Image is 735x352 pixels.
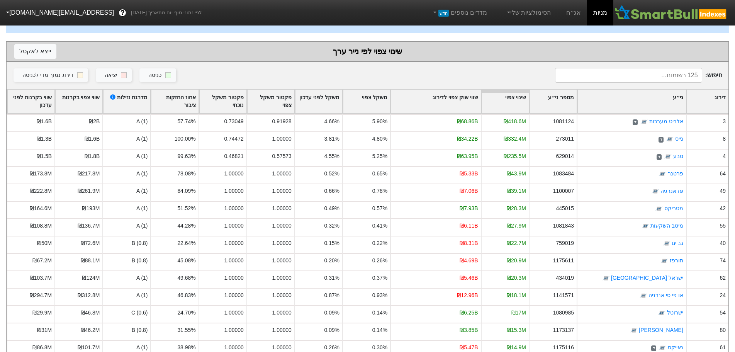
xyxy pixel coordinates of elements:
[640,292,647,300] img: tase link
[457,117,478,126] div: ₪68.86B
[460,309,478,317] div: ₪6.25B
[148,71,161,80] div: כניסה
[199,90,246,114] div: Toggle SortBy
[102,218,150,236] div: A (1)
[78,222,100,230] div: ₪136.7M
[272,152,292,160] div: 0.57573
[102,201,150,218] div: A (1)
[673,153,683,160] a: טבע
[272,274,292,282] div: 1.00000
[687,90,728,114] div: Toggle SortBy
[648,292,683,299] a: או פי סי אנרגיה
[602,275,610,282] img: tase link
[7,90,54,114] div: Toggle SortBy
[460,326,478,334] div: ₪3.85B
[553,257,574,265] div: 1175611
[102,288,150,305] div: A (1)
[295,90,342,114] div: Toggle SortBy
[105,71,117,80] div: יציאה
[151,90,198,114] div: Toggle SortBy
[507,343,526,352] div: ₪14.9M
[530,90,577,114] div: Toggle SortBy
[649,119,683,125] a: אלביט מערכות
[504,117,526,126] div: ₪418.6M
[720,204,726,213] div: 42
[224,170,243,178] div: 1.00000
[81,239,100,247] div: ₪72.6M
[504,152,526,160] div: ₪235.5M
[720,257,726,265] div: 74
[324,117,339,126] div: 4.66%
[556,239,574,247] div: 759019
[372,187,387,195] div: 0.78%
[177,257,195,265] div: 45.08%
[507,187,526,195] div: ₪39.1M
[103,90,150,114] div: Toggle SortBy
[272,187,292,195] div: 1.00000
[511,309,526,317] div: ₪17M
[55,90,102,114] div: Toggle SortBy
[457,291,478,299] div: ₪12.96B
[482,90,529,114] div: Toggle SortBy
[81,326,100,334] div: ₪46.2M
[224,152,243,160] div: 0.46821
[85,135,100,143] div: ₪1.6B
[720,170,726,178] div: 64
[224,204,243,213] div: 1.00000
[658,309,665,317] img: tase link
[37,117,52,126] div: ₪1.6B
[723,135,726,143] div: 8
[372,257,387,265] div: 0.26%
[272,257,292,265] div: 1.00000
[224,326,243,334] div: 1.00000
[577,90,686,114] div: Toggle SortBy
[224,239,243,247] div: 1.00000
[32,257,52,265] div: ₪67.2M
[224,117,243,126] div: 0.73049
[81,257,100,265] div: ₪88.1M
[272,135,292,143] div: 1.00000
[224,291,243,299] div: 1.00000
[667,310,683,316] a: ישרוטל
[272,222,292,230] div: 1.00000
[372,343,387,352] div: 0.30%
[30,291,52,299] div: ₪294.7M
[633,119,638,126] span: ד
[324,204,339,213] div: 0.49%
[372,170,387,178] div: 0.65%
[460,239,478,247] div: ₪8.31B
[429,5,490,20] a: מדדים נוספיםחדש
[507,204,526,213] div: ₪28.3M
[30,222,52,230] div: ₪108.8M
[438,10,449,17] span: חדש
[324,222,339,230] div: 0.32%
[372,291,387,299] div: 0.93%
[224,135,243,143] div: 0.74472
[556,135,574,143] div: 273011
[660,257,668,265] img: tase link
[14,68,88,82] button: דירוג נמוך מדי לכניסה
[102,323,150,340] div: B (0.8)
[14,44,56,59] button: ייצא לאקסל
[30,204,52,213] div: ₪164.6M
[655,205,663,213] img: tase link
[504,135,526,143] div: ₪332.4M
[177,274,195,282] div: 49.68%
[720,222,726,230] div: 55
[272,309,292,317] div: 1.00000
[613,5,729,20] img: SmartBull
[675,136,683,142] a: נייס
[324,291,339,299] div: 0.87%
[663,240,670,248] img: tase link
[556,204,574,213] div: 445015
[372,326,387,334] div: 0.14%
[177,326,195,334] div: 31.55%
[460,274,478,282] div: ₪5.46B
[177,170,195,178] div: 78.08%
[507,274,526,282] div: ₪20.3M
[177,152,195,160] div: 99.63%
[660,188,683,194] a: פז אנרגיה
[720,309,726,317] div: 54
[177,204,195,213] div: 51.52%
[89,117,100,126] div: ₪2B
